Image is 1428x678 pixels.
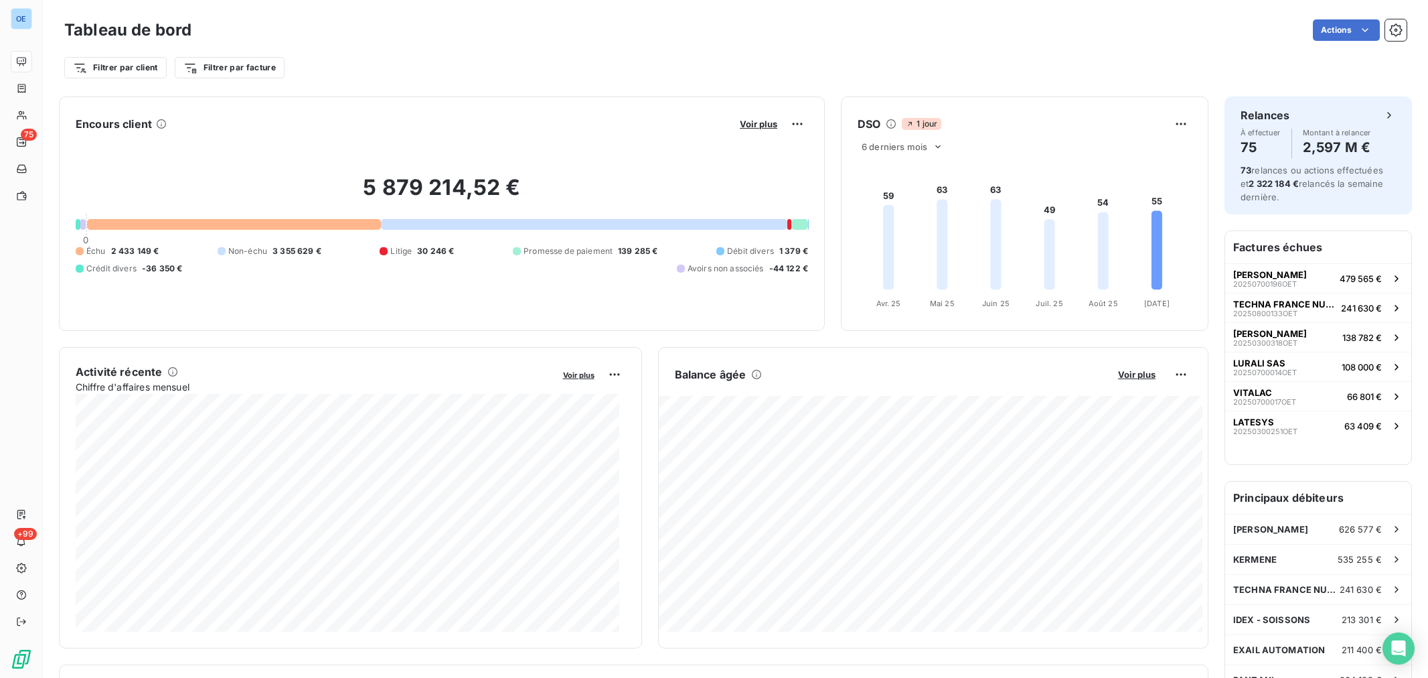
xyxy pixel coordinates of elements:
[1233,417,1274,427] span: LATESYS
[902,118,941,130] span: 1 jour
[1225,322,1411,352] button: [PERSON_NAME]20250300318OET138 782 €
[1225,411,1411,440] button: LATESYS20250300251OET63 409 €
[1233,584,1340,595] span: TECHNA FRANCE NUTRITION
[1340,584,1382,595] span: 241 630 €
[779,245,808,257] span: 1 379 €
[1303,129,1371,137] span: Montant à relancer
[769,263,808,275] span: -44 122 €
[1225,381,1411,411] button: VITALAC20250700017OET66 801 €
[1338,554,1382,565] span: 535 255 €
[675,366,746,383] h6: Balance âgée
[688,263,764,275] span: Avoirs non associés
[76,116,152,132] h6: Encours client
[1303,137,1371,158] h4: 2,597 M €
[1341,303,1382,314] span: 241 630 €
[740,119,777,129] span: Voir plus
[1225,352,1411,381] button: LURALI SAS20250700014OET108 000 €
[876,299,901,308] tspan: Avr. 25
[1241,137,1281,158] h4: 75
[930,299,955,308] tspan: Mai 25
[982,299,1010,308] tspan: Juin 25
[727,245,774,257] span: Débit divers
[86,263,137,275] span: Crédit divers
[1347,391,1382,402] span: 66 801 €
[1225,263,1411,293] button: [PERSON_NAME]20250700196OET479 565 €
[1233,554,1277,565] span: KERMENE
[1344,421,1382,431] span: 63 409 €
[111,245,159,257] span: 2 433 149 €
[1089,299,1118,308] tspan: Août 25
[1233,310,1297,318] span: 20250800133OET
[618,245,657,257] span: 139 285 €
[1233,269,1307,280] span: [PERSON_NAME]
[1233,328,1307,339] span: [PERSON_NAME]
[1241,129,1281,137] span: À effectuer
[1118,369,1156,380] span: Voir plus
[559,368,599,381] button: Voir plus
[1342,614,1382,625] span: 213 301 €
[1233,645,1325,655] span: EXAIL AUTOMATION
[76,174,808,214] h2: 5 879 214,52 €
[1225,293,1411,322] button: TECHNA FRANCE NUTRITION20250800133OET241 630 €
[1233,339,1297,347] span: 20250300318OET
[11,8,32,29] div: OE
[86,245,106,257] span: Échu
[142,263,182,275] span: -36 350 €
[14,528,37,540] span: +99
[228,245,267,257] span: Non-échu
[1233,358,1285,368] span: LURALI SAS
[1225,231,1411,263] h6: Factures échues
[64,57,167,78] button: Filtrer par client
[21,129,37,141] span: 75
[1233,427,1297,435] span: 20250300251OET
[1241,107,1289,123] h6: Relances
[524,245,613,257] span: Promesse de paiement
[1342,645,1382,655] span: 211 400 €
[1225,482,1411,514] h6: Principaux débiteurs
[1342,362,1382,372] span: 108 000 €
[858,116,880,132] h6: DSO
[1249,178,1299,189] span: 2 322 184 €
[1313,19,1380,41] button: Actions
[1233,614,1310,625] span: IDEX - SOISSONS
[272,245,321,257] span: 3 355 629 €
[1233,280,1297,288] span: 20250700196OET
[1144,299,1170,308] tspan: [DATE]
[1233,524,1308,535] span: [PERSON_NAME]
[417,245,454,257] span: 30 246 €
[83,234,88,245] span: 0
[1342,332,1382,343] span: 138 782 €
[1233,299,1336,310] span: TECHNA FRANCE NUTRITION
[736,118,781,130] button: Voir plus
[390,245,412,257] span: Litige
[563,370,594,380] span: Voir plus
[1241,165,1251,176] span: 73
[862,141,927,152] span: 6 derniers mois
[1036,299,1062,308] tspan: Juil. 25
[1339,524,1382,535] span: 626 577 €
[76,380,554,394] span: Chiffre d'affaires mensuel
[64,18,191,42] h3: Tableau de bord
[11,649,32,670] img: Logo LeanPay
[1241,165,1383,202] span: relances ou actions effectuées et relancés la semaine dernière.
[1114,368,1160,381] button: Voir plus
[175,57,285,78] button: Filtrer par facture
[1233,368,1297,377] span: 20250700014OET
[1340,273,1382,284] span: 479 565 €
[1382,632,1415,665] div: Open Intercom Messenger
[1233,398,1296,406] span: 20250700017OET
[1233,387,1272,398] span: VITALAC
[76,364,162,380] h6: Activité récente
